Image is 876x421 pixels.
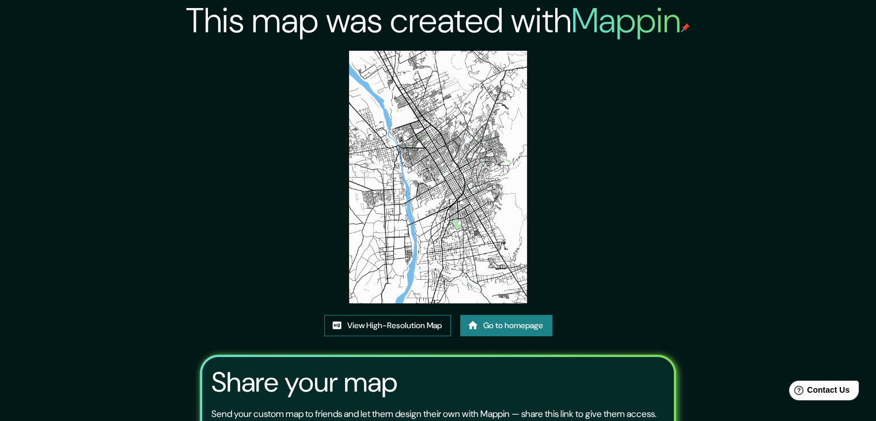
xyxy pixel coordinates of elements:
p: Send your custom map to friends and let them design their own with Mappin — share this link to gi... [211,407,657,421]
iframe: Help widget launcher [773,376,863,408]
a: Go to homepage [460,315,552,336]
img: mappin-pin [681,23,690,32]
a: View High-Resolution Map [324,315,451,336]
h3: Share your map [211,366,397,399]
img: created-map [349,51,528,303]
